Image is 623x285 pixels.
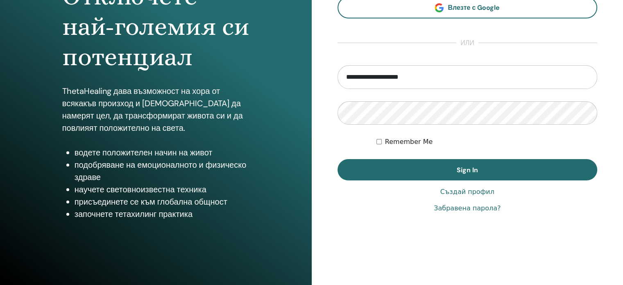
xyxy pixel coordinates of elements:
span: или [456,38,478,48]
li: подобряване на емоционалното и физическо здраве [75,159,249,183]
button: Sign In [338,159,598,180]
div: Keep me authenticated indefinitely or until I manually logout [376,137,597,147]
li: водете положителен начин на живот [75,146,249,159]
span: Sign In [457,166,478,174]
label: Remember Me [385,137,433,147]
a: Забравена парола? [434,203,501,213]
span: Влезте с Google [448,3,500,12]
p: ThetaHealing дава възможност на хора от всякакъв произход и [DEMOGRAPHIC_DATA] да намерят цел, да... [62,85,249,134]
a: Създай профил [440,187,494,197]
li: научете световноизвестна техника [75,183,249,196]
li: присъединете се към глобална общност [75,196,249,208]
li: започнете тетахилинг практика [75,208,249,220]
